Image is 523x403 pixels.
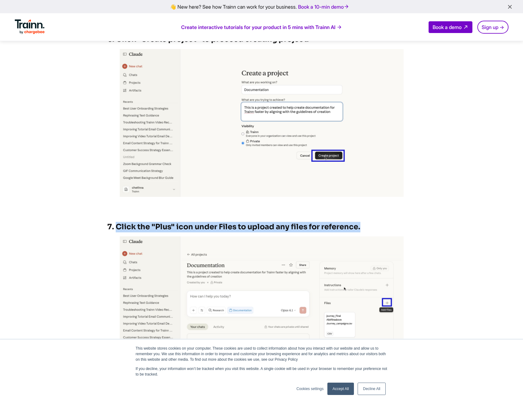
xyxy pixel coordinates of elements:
h3: 7. Click the "Plus" icon under Files to upload any files for reference. [107,222,416,232]
p: This website stores cookies on your computer. These cookies are used to collect information about... [136,346,388,362]
a: Book a demo [429,21,472,33]
a: Accept All [327,383,354,395]
a: Book a 10-min demo [297,2,351,11]
span: Create interactive tutorials for your product in 5 mins with Trainn AI [181,24,335,31]
a: Decline All [358,383,385,395]
span: Book a demo [433,24,462,30]
img: Trainn Logo [15,19,45,34]
img: image of Claude projects - 6 [120,49,404,197]
a: Cookies settings [297,386,324,392]
a: Create interactive tutorials for your product in 5 mins with Trainn AI [181,24,342,31]
p: If you decline, your information won’t be tracked when you visit this website. A single cookie wi... [136,366,388,377]
img: image of Claude projects - 7 [120,236,404,384]
a: Sign up → [477,21,508,34]
div: 👋 New here? See how Trainn can work for your business. [4,4,519,10]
